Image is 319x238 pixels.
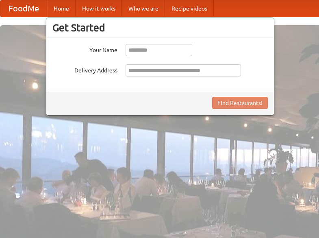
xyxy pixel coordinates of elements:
[0,0,47,17] a: FoodMe
[122,0,165,17] a: Who we are
[52,44,117,54] label: Your Name
[212,97,268,109] button: Find Restaurants!
[52,64,117,74] label: Delivery Address
[47,0,76,17] a: Home
[165,0,214,17] a: Recipe videos
[76,0,122,17] a: How it works
[52,22,268,34] h3: Get Started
